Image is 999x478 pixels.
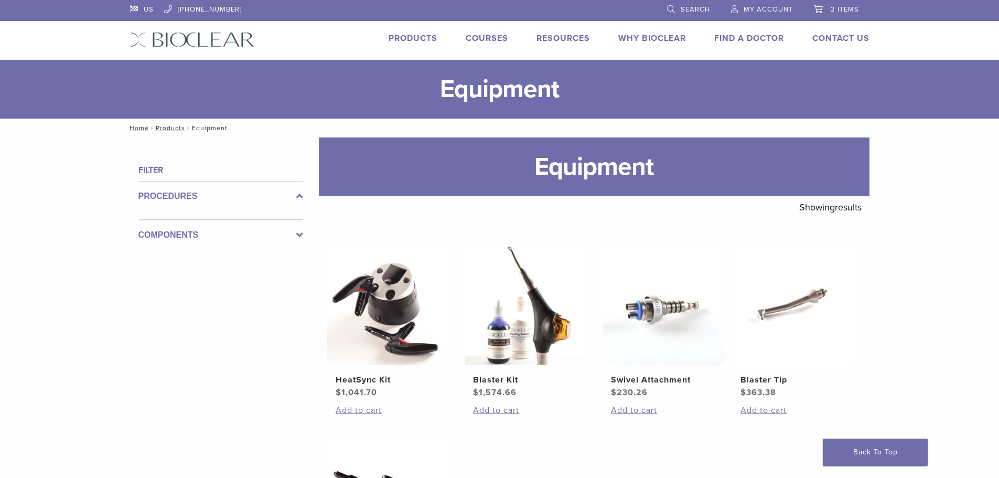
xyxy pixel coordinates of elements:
a: Add to cart: “Swivel Attachment” [611,404,715,417]
h1: Equipment [319,137,869,196]
p: Showing results [799,196,862,218]
a: Why Bioclear [618,33,686,44]
nav: Equipment [122,119,877,137]
a: Products [156,124,185,132]
span: $ [611,387,617,398]
a: Home [126,124,149,132]
a: Find A Doctor [714,33,784,44]
a: Back To Top [823,439,928,466]
span: 2 items [831,5,859,14]
h4: Filter [138,164,303,176]
a: Blaster TipBlaster Tip $363.38 [732,245,854,399]
a: Contact Us [812,33,869,44]
span: / [149,125,156,131]
a: Add to cart: “Blaster Kit” [473,404,577,417]
img: Blaster Kit [465,245,585,365]
label: Components [138,229,303,241]
bdi: 363.38 [740,387,776,398]
span: / [185,125,192,131]
a: Swivel AttachmentSwivel Attachment $230.26 [602,245,724,399]
h2: Swivel Attachment [611,374,715,386]
h2: HeatSync Kit [336,374,439,386]
span: My Account [744,5,793,14]
h2: Blaster Tip [740,374,844,386]
a: Add to cart: “Blaster Tip” [740,404,844,417]
a: Resources [536,33,590,44]
img: HeatSync Kit [327,245,448,365]
a: Products [389,33,437,44]
a: HeatSync KitHeatSync Kit $1,041.70 [327,245,449,399]
label: Procedures [138,190,303,203]
img: Blaster Tip [732,245,853,365]
span: $ [740,387,746,398]
a: Blaster KitBlaster Kit $1,574.66 [464,245,586,399]
h2: Blaster Kit [473,374,577,386]
span: $ [336,387,341,398]
span: $ [473,387,479,398]
img: Bioclear [130,32,254,47]
bdi: 230.26 [611,387,648,398]
span: Search [681,5,710,14]
img: Swivel Attachment [603,245,723,365]
a: Courses [466,33,508,44]
bdi: 1,041.70 [336,387,377,398]
a: Add to cart: “HeatSync Kit” [336,404,439,417]
bdi: 1,574.66 [473,387,517,398]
